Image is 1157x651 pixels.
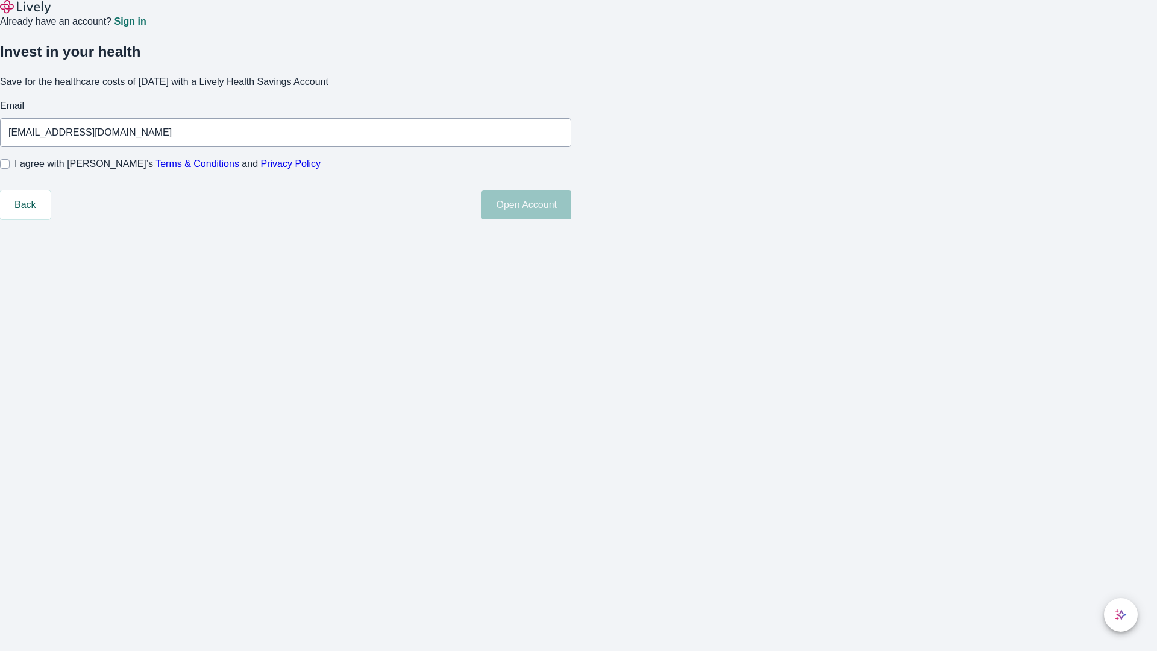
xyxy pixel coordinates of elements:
a: Terms & Conditions [155,159,239,169]
a: Privacy Policy [261,159,321,169]
span: I agree with [PERSON_NAME]’s and [14,157,321,171]
svg: Lively AI Assistant [1115,609,1127,621]
a: Sign in [114,17,146,27]
button: chat [1104,598,1138,632]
